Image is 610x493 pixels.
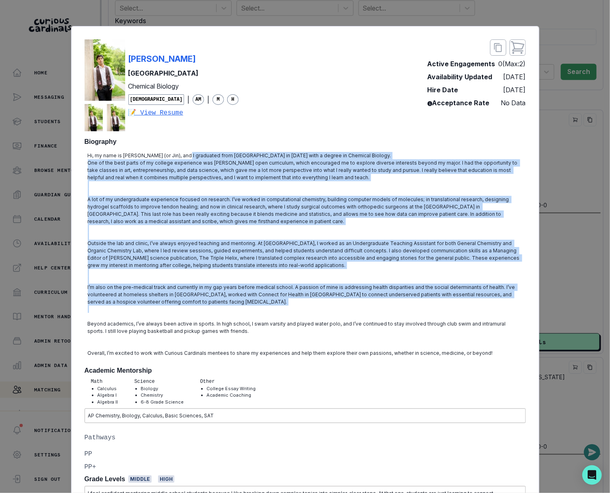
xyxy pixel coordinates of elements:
p: [GEOGRAPHIC_DATA] [128,68,239,78]
p: Beyond academics, I’ve always been active in sports. In high school, I swam varsity and played wa... [88,320,523,335]
p: Outside the lab and clinic, I’ve always enjoyed teaching and mentoring. At [GEOGRAPHIC_DATA], I w... [88,240,523,269]
li: Biology [141,385,184,392]
span: High [158,476,174,483]
p: AP Chemistry, Biology, Calculus, Basic Sciences, SAT [88,412,522,419]
p: PP [85,449,92,459]
p: [DATE] [504,72,526,82]
div: Open Intercom Messenger [582,465,602,485]
span: M [213,94,224,105]
p: Hi, my name is [PERSON_NAME] (or Jin), and I graduated from [GEOGRAPHIC_DATA] in [DATE] with a de... [88,152,523,159]
button: close [490,39,506,56]
p: Chemical Biology [128,81,239,91]
span: AM [193,94,204,105]
h2: Grade Levels [85,475,126,483]
p: A lot of my undergraduate experience focused on research. I’ve worked in computational chemistry,... [88,196,523,225]
li: College Essay Writing [207,385,256,392]
li: Algebra I [98,392,118,399]
span: Middle [128,476,152,483]
p: I’m also on the pre-medical track and currently in my gap years before medical school. A passion ... [88,284,523,306]
p: [PERSON_NAME] [128,53,196,65]
li: Academic Coaching [207,392,256,399]
h2: Academic Mentorship [85,367,526,374]
p: Acceptance Rate [428,98,490,108]
a: 📝 View Resume [128,108,239,118]
p: | [187,95,189,104]
img: mentor profile picture [107,104,125,132]
span: H [227,94,239,105]
li: Chemistry [141,392,184,399]
p: PP+ [85,462,96,472]
img: mentor profile picture [85,39,125,101]
p: Hire Date [428,85,458,95]
p: Active Engagements [428,59,495,69]
button: close [510,39,526,56]
p: Pathways [85,433,526,443]
p: One of the best parts of my college experience was [PERSON_NAME] open curriculum, which encourage... [88,159,523,181]
span: [DEMOGRAPHIC_DATA] [128,94,185,105]
p: | [207,95,209,104]
p: No Data [501,98,526,108]
li: 6-8 Grade Science [141,399,184,406]
p: 0 (Max: 2 ) [499,59,526,69]
p: Other [200,378,256,385]
p: Math [91,378,118,385]
li: Algebra II [98,399,118,406]
p: Availability Updated [428,72,493,82]
p: Science [135,378,184,385]
h2: Biography [85,138,526,146]
img: mentor profile picture [85,104,103,132]
p: [DATE] [504,85,526,95]
li: Calculus [98,385,118,392]
p: Overall, I’m excited to work with Curious Cardinals mentees to share my experiences and help them... [88,350,523,357]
